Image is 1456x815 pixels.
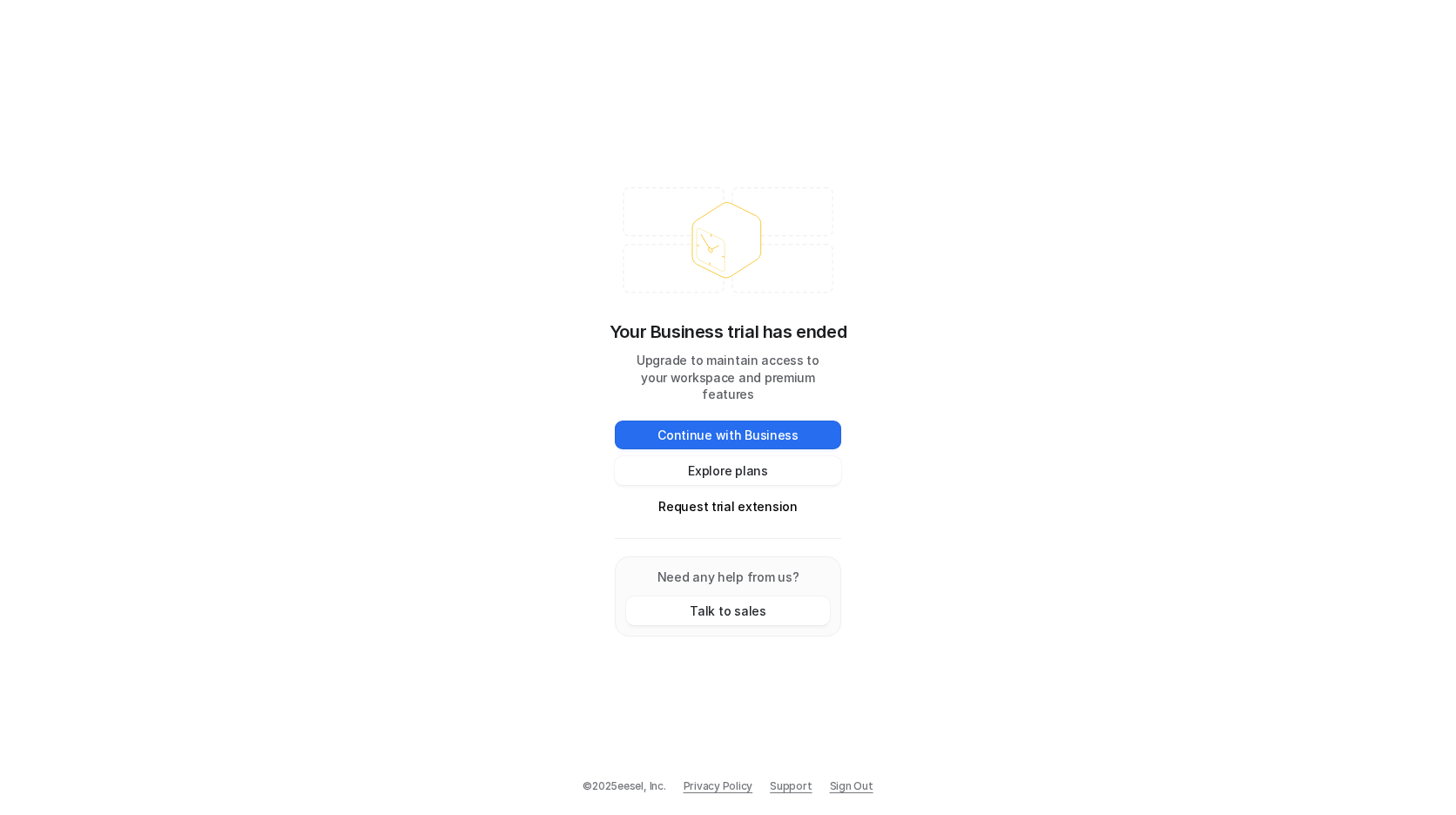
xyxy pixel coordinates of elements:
p: © 2025 eesel, Inc. [583,778,665,794]
button: Explore plans [615,456,841,485]
button: Continue with Business [615,421,841,449]
p: Your Business trial has ended [610,319,846,345]
a: Privacy Policy [684,778,753,794]
span: Support [770,778,812,794]
p: Upgrade to maintain access to your workspace and premium features [615,352,841,404]
button: Request trial extension [615,492,841,521]
p: Need any help from us? [626,568,830,586]
a: Sign Out [830,778,873,794]
button: Talk to sales [626,596,830,625]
